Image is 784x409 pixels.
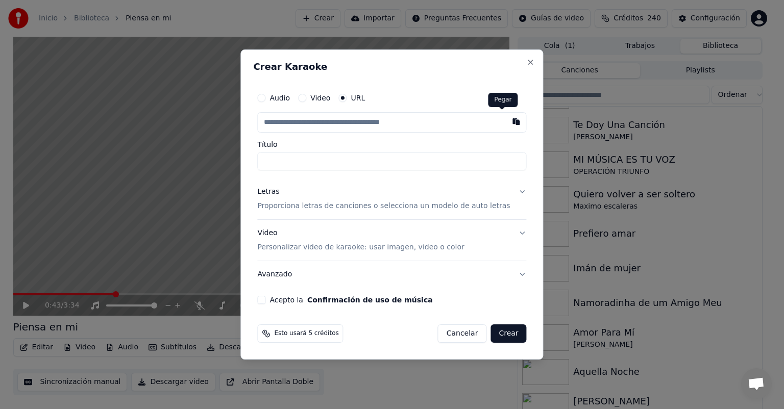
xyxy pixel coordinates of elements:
[257,187,279,197] div: Letras
[257,201,510,211] p: Proporciona letras de canciones o selecciona un modelo de auto letras
[257,141,526,148] label: Título
[269,94,290,101] label: Audio
[351,94,365,101] label: URL
[307,296,433,303] button: Acepto la
[488,93,518,107] div: Pegar
[257,228,464,252] div: Video
[257,242,464,252] p: Personalizar video de karaoke: usar imagen, video o color
[310,94,330,101] label: Video
[274,329,338,338] span: Esto usará 5 créditos
[257,261,526,288] button: Avanzado
[269,296,432,303] label: Acepto la
[253,62,530,71] h2: Crear Karaoke
[491,324,526,343] button: Crear
[257,178,526,219] button: LetrasProporciona letras de canciones o selecciona un modelo de auto letras
[257,220,526,261] button: VideoPersonalizar video de karaoke: usar imagen, video o color
[438,324,487,343] button: Cancelar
